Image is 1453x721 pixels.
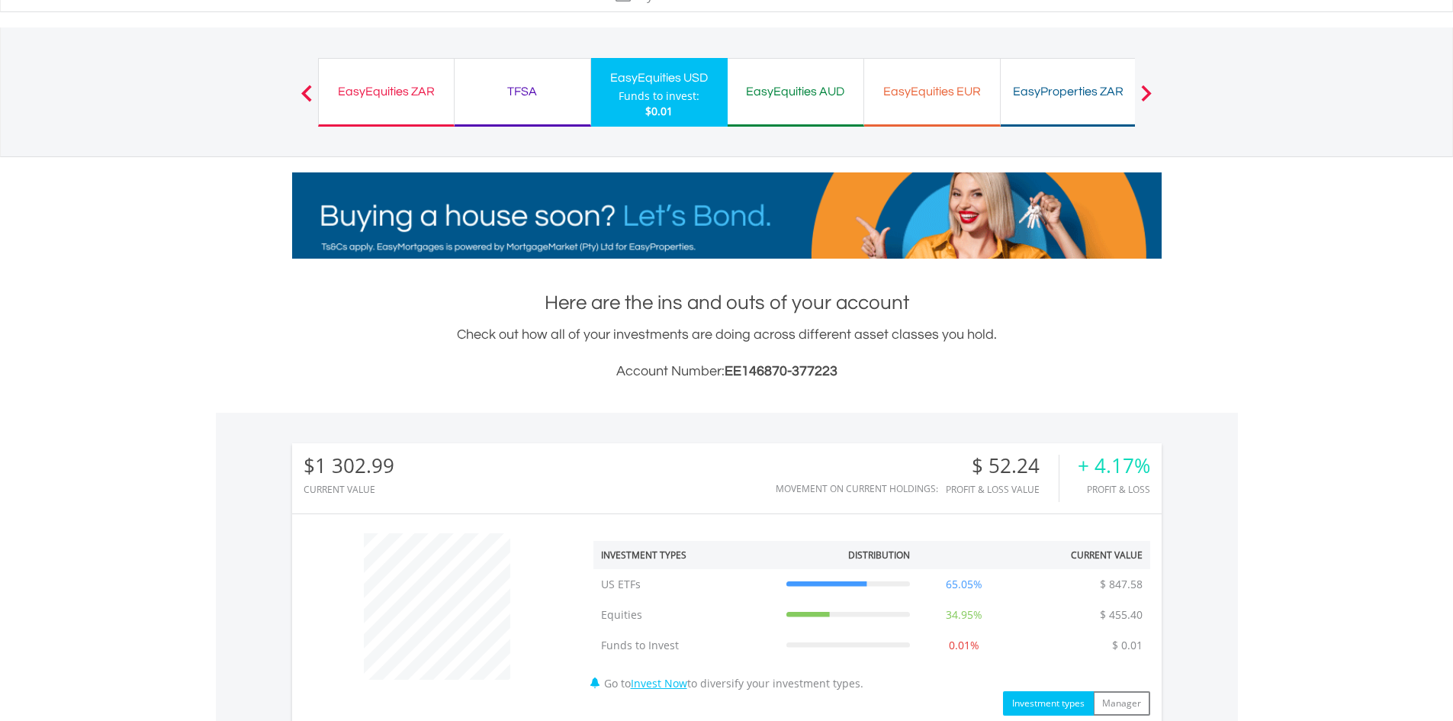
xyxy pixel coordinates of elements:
div: EasyEquities AUD [737,81,854,102]
div: $ 52.24 [946,455,1059,477]
td: Equities [593,600,779,630]
div: EasyEquities ZAR [328,81,445,102]
td: Funds to Invest [593,630,779,661]
span: EE146870-377223 [725,364,837,378]
div: Distribution [848,549,910,562]
div: EasyEquities EUR [873,81,991,102]
td: $ 847.58 [1092,569,1150,600]
th: Investment Types [593,541,779,569]
div: Movement on Current Holdings: [776,484,938,494]
img: EasyMortage Promotion Banner [292,172,1162,259]
td: $ 455.40 [1092,600,1150,630]
button: Next [1131,92,1162,108]
div: Check out how all of your investments are doing across different asset classes you hold. [292,324,1162,382]
div: Go to to diversify your investment types. [582,526,1162,716]
div: EasyEquities USD [600,67,718,89]
button: Manager [1093,691,1150,716]
div: EasyProperties ZAR [1010,81,1127,102]
div: CURRENT VALUE [304,484,394,494]
td: 65.05% [918,569,1011,600]
a: Invest Now [631,676,687,690]
h3: Account Number: [292,361,1162,382]
div: Profit & Loss [1078,484,1150,494]
td: 0.01% [918,630,1011,661]
td: 34.95% [918,600,1011,630]
th: Current Value [1011,541,1150,569]
td: US ETFs [593,569,779,600]
td: $ 0.01 [1104,630,1150,661]
div: $1 302.99 [304,455,394,477]
button: Previous [291,92,322,108]
div: TFSA [464,81,581,102]
button: Investment types [1003,691,1094,716]
div: Profit & Loss Value [946,484,1059,494]
div: + 4.17% [1078,455,1150,477]
div: Funds to invest: [619,89,699,104]
h1: Here are the ins and outs of your account [292,289,1162,317]
span: $0.01 [645,104,673,118]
